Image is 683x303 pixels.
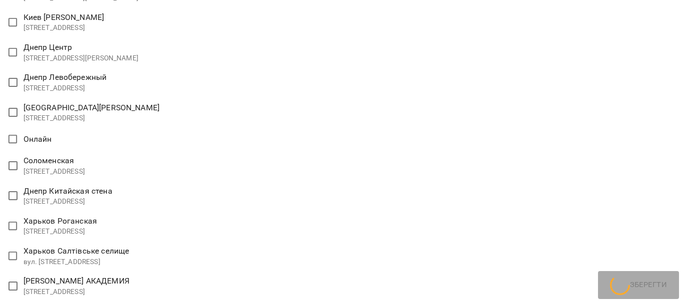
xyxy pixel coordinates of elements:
p: [STREET_ADDRESS] [23,287,129,297]
p: [STREET_ADDRESS] [23,23,104,33]
span: Харьков Роганская [23,216,97,226]
p: [STREET_ADDRESS][PERSON_NAME] [23,53,138,63]
p: [STREET_ADDRESS] [23,83,107,93]
span: Киев [PERSON_NAME] [23,12,104,22]
p: вул. [STREET_ADDRESS] [23,257,129,267]
span: Соломенская [23,156,74,165]
p: [STREET_ADDRESS] [23,167,85,177]
span: Днепр Центр [23,42,72,52]
span: [GEOGRAPHIC_DATA][PERSON_NAME] [23,103,159,112]
span: [PERSON_NAME] АКАДЕМИЯ [23,276,129,286]
p: [STREET_ADDRESS] [23,227,97,237]
p: [STREET_ADDRESS] [23,197,112,207]
span: Харьков Салтівське селище [23,246,129,256]
p: [STREET_ADDRESS] [23,113,159,123]
span: Днепр Китайская стена [23,186,112,196]
span: Онлайн [23,134,52,144]
span: Днепр Левобережный [23,72,107,82]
